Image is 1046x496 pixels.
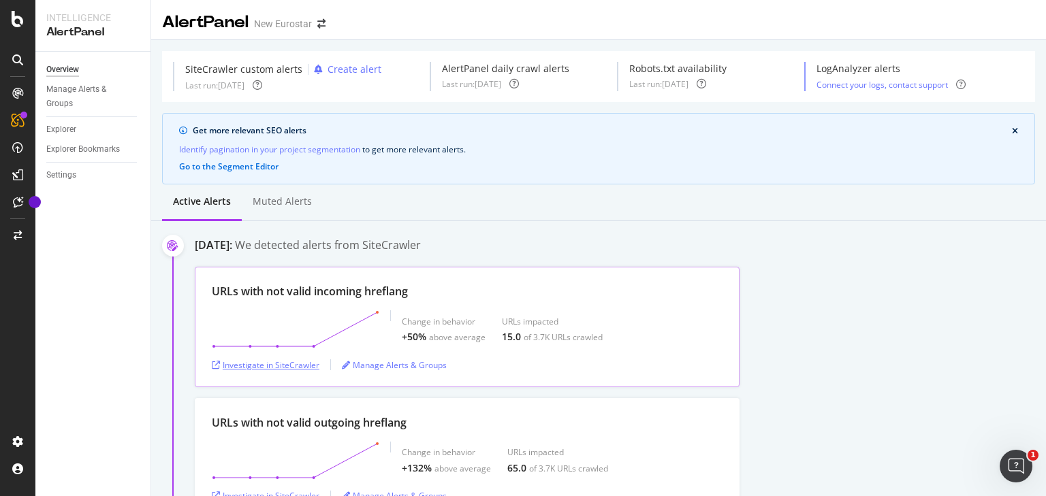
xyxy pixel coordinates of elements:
[1028,450,1039,461] span: 1
[179,162,279,171] button: Go to the Segment Editor
[173,195,231,208] div: Active alerts
[328,63,381,76] div: Create alert
[402,446,491,458] div: Change in behavior
[195,237,232,253] div: [DATE]:
[342,359,447,371] a: Manage Alerts & Groups
[507,461,526,475] div: 65.0
[434,463,491,474] div: above average
[185,80,244,91] div: Last run: [DATE]
[442,78,501,90] div: Last run: [DATE]
[317,19,326,29] div: arrow-right-arrow-left
[179,142,1018,156] div: to get more relevant alerts .
[46,63,79,77] div: Overview
[46,24,140,40] div: AlertPanel
[46,142,141,156] a: Explorer Bookmarks
[46,82,128,111] div: Manage Alerts & Groups
[212,359,319,371] a: Investigate in SiteCrawler
[507,446,608,458] div: URLs impacted
[46,122,141,137] a: Explorer
[502,330,521,344] div: 15.0
[162,11,249,34] div: AlertPanel
[29,196,41,208] div: Tooltip anchor
[162,113,1035,184] div: info banner
[817,78,948,91] button: Connect your logs, contact support
[46,122,76,137] div: Explorer
[502,316,603,327] div: URLs impacted
[212,415,407,431] div: URLs with not valid outgoing hreflang
[442,62,569,76] div: AlertPanel daily crawl alerts
[212,284,408,299] div: URLs with not valid incoming hreflang
[342,354,447,376] button: Manage Alerts & Groups
[629,62,727,76] div: Robots.txt availability
[402,330,426,344] div: +50%
[524,331,603,343] div: of 3.7K URLs crawled
[629,78,688,90] div: Last run: [DATE]
[1000,450,1032,482] iframe: Intercom live chat
[46,63,141,77] a: Overview
[402,316,486,327] div: Change in behavior
[254,17,312,31] div: New Eurostar
[46,82,141,111] a: Manage Alerts & Groups
[529,463,608,474] div: of 3.7K URLs crawled
[46,168,141,182] a: Settings
[1009,124,1021,139] button: close banner
[402,461,432,475] div: +132%
[185,63,302,76] div: SiteCrawler custom alerts
[308,62,381,77] button: Create alert
[817,79,948,90] a: Connect your logs, contact support
[46,142,120,156] div: Explorer Bookmarks
[46,11,140,24] div: Intelligence
[817,62,966,76] div: LogAnalyzer alerts
[46,168,76,182] div: Settings
[429,331,486,343] div: above average
[212,354,319,376] button: Investigate in SiteCrawler
[179,142,360,156] a: Identify pagination in your project segmentation
[235,237,421,253] div: We detected alerts from SiteCrawler
[253,195,312,208] div: Muted alerts
[193,125,1012,137] div: Get more relevant SEO alerts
